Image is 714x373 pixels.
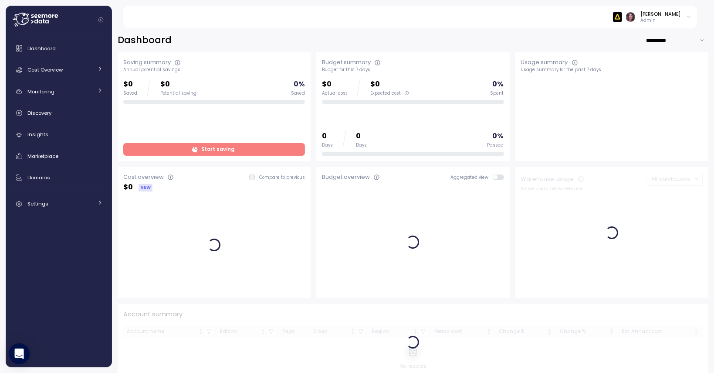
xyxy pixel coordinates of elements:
div: Passed [487,142,504,148]
a: Marketplace [9,147,108,165]
span: Cost Overview [27,66,63,73]
p: 0 [356,130,367,142]
p: 0 % [493,79,504,90]
span: Dashboard [27,45,56,52]
a: Monitoring [9,83,108,100]
a: Cost Overview [9,61,108,79]
div: Budget for this 7 days [322,67,504,73]
p: Admin [641,17,681,24]
div: NEW [139,184,152,192]
p: $ 0 [123,181,133,193]
p: $0 [370,79,409,90]
a: Dashboard [9,40,108,57]
div: Open Intercom Messenger [9,343,30,364]
p: 0 % [294,79,305,90]
h2: Dashboard [118,34,172,47]
a: Settings [9,195,108,212]
div: Days [322,142,333,148]
span: Aggregated view [450,175,493,180]
span: Start saving [201,144,234,155]
img: 6628aa71fabf670d87b811be.PNG [613,12,622,21]
div: Spent [491,90,504,96]
span: Insights [27,131,48,138]
p: $0 [322,79,347,90]
a: Discovery [9,104,108,122]
span: Settings [27,200,48,207]
span: Marketplace [27,153,58,160]
span: Expected cost [370,90,401,96]
div: Potential saving [160,90,196,96]
span: Monitoring [27,88,54,95]
div: Days [356,142,367,148]
span: Domains [27,174,50,181]
div: Annual potential savings [123,67,305,73]
p: 0 % [493,130,504,142]
div: [PERSON_NAME] [641,10,681,17]
p: $0 [160,79,196,90]
button: Collapse navigation [95,17,106,23]
span: Discovery [27,110,51,116]
div: Budget summary [322,58,371,67]
div: Saved [123,90,137,96]
a: Start saving [123,143,305,156]
p: $0 [123,79,137,90]
p: 0 [322,130,333,142]
div: Usage summary for the past 7 days [521,67,703,73]
img: ACg8ocLDuIZlR5f2kIgtapDwVC7yp445s3OgbrQTIAV7qYj8P05r5pI=s96-c [626,12,635,21]
a: Domains [9,169,108,186]
div: Saving summary [123,58,171,67]
div: Saved [291,90,305,96]
div: Budget overview [322,173,370,181]
div: Actual cost [322,90,347,96]
a: Insights [9,126,108,144]
p: Compare to previous [259,175,305,181]
div: Usage summary [521,58,568,67]
div: Cost overview [123,173,164,181]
